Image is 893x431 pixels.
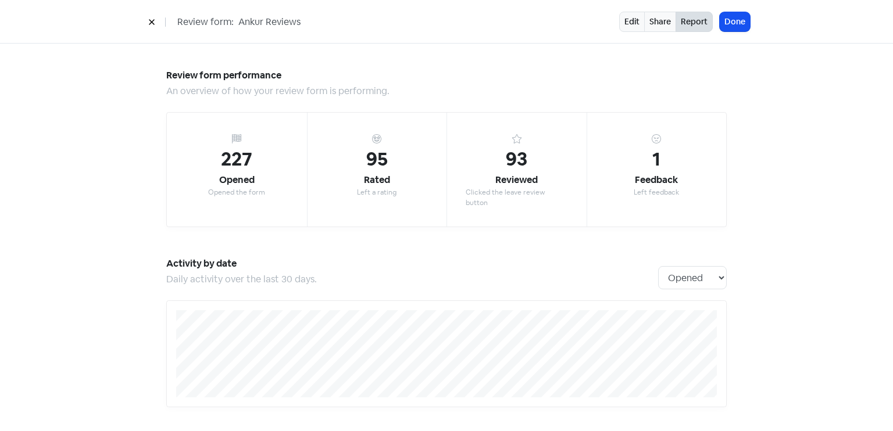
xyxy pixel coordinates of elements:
div: Clicked the leave review button [466,187,568,208]
a: Edit [619,12,645,32]
button: Done [720,12,750,31]
div: Opened the form [208,187,265,197]
div: 227 [221,145,252,173]
div: Left a rating [357,187,397,197]
div: Rated [364,173,390,187]
button: Report [676,12,713,32]
div: Feedback [635,173,678,187]
div: 95 [366,145,388,173]
div: Opened [219,173,255,187]
a: Share [644,12,676,32]
iframe: chat widget [844,385,881,419]
div: 1 [652,145,660,173]
h5: Review form performance [166,67,727,84]
div: Reviewed [495,173,538,187]
div: 93 [506,145,527,173]
span: Review form: [177,15,234,29]
h5: Activity by date [166,255,658,272]
div: Daily activity over the last 30 days. [166,272,658,286]
div: An overview of how your review form is performing. [166,84,727,98]
div: Left feedback [634,187,679,197]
